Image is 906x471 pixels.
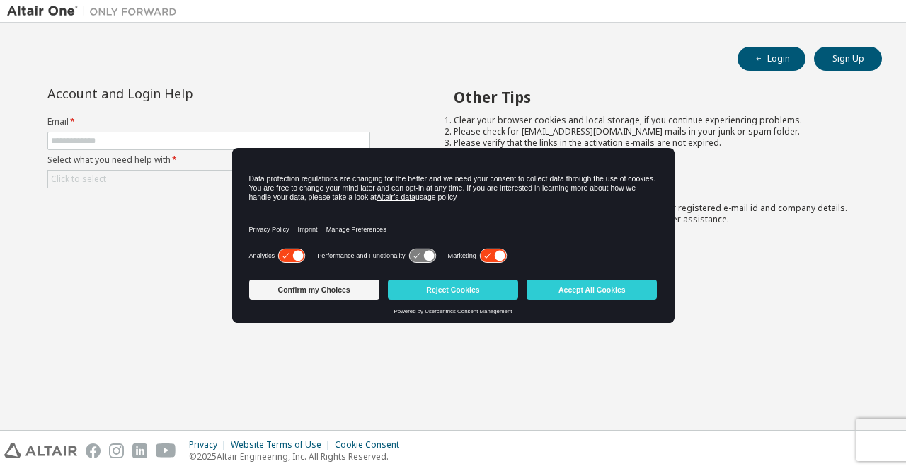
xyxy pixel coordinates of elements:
[454,88,857,106] h2: Other Tips
[454,137,857,149] li: Please verify that the links in the activation e-mails are not expired.
[47,154,370,166] label: Select what you need help with
[4,443,77,458] img: altair_logo.svg
[132,443,147,458] img: linkedin.svg
[156,443,176,458] img: youtube.svg
[231,439,335,450] div: Website Terms of Use
[48,171,369,188] div: Click to select
[86,443,101,458] img: facebook.svg
[738,47,805,71] button: Login
[454,115,857,126] li: Clear your browser cookies and local storage, if you continue experiencing problems.
[47,88,306,99] div: Account and Login Help
[335,439,408,450] div: Cookie Consent
[454,126,857,137] li: Please check for [EMAIL_ADDRESS][DOMAIN_NAME] mails in your junk or spam folder.
[109,443,124,458] img: instagram.svg
[189,450,408,463] p: © 2025 Altair Engineering, Inc. All Rights Reserved.
[189,439,231,450] div: Privacy
[7,4,184,18] img: Altair One
[814,47,882,71] button: Sign Up
[47,116,370,127] label: Email
[51,174,106,185] div: Click to select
